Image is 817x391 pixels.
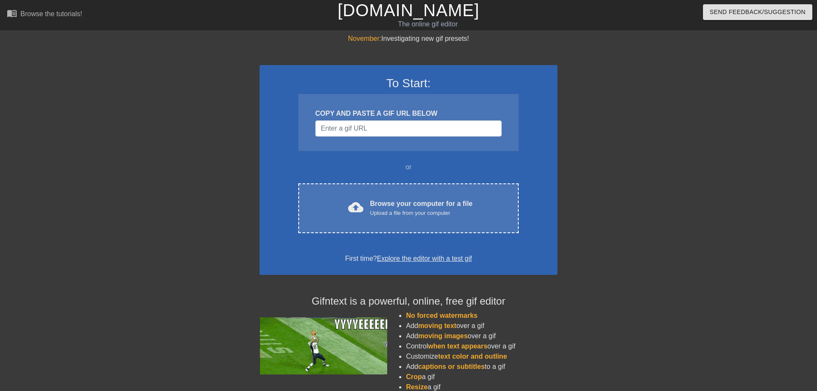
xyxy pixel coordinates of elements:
span: moving images [418,332,468,340]
a: [DOMAIN_NAME] [337,1,479,20]
span: captions or subtitles [418,363,485,370]
img: football_small.gif [260,317,387,374]
div: Upload a file from your computer [370,209,473,217]
li: a gif [406,372,557,382]
a: Browse the tutorials! [7,8,82,21]
li: Add over a gif [406,321,557,331]
button: Send Feedback/Suggestion [703,4,812,20]
div: or [282,162,535,172]
li: Control over a gif [406,341,557,351]
input: Username [315,120,502,137]
div: Browse the tutorials! [20,10,82,17]
span: moving text [418,322,457,329]
li: Add over a gif [406,331,557,341]
span: No forced watermarks [406,312,477,319]
div: COPY AND PASTE A GIF URL BELOW [315,108,502,119]
li: Customize [406,351,557,362]
li: Add to a gif [406,362,557,372]
a: Explore the editor with a test gif [377,255,472,262]
h3: To Start: [271,76,546,91]
span: November: [348,35,381,42]
span: cloud_upload [348,200,363,215]
span: Send Feedback/Suggestion [710,7,806,17]
div: First time? [271,254,546,264]
div: Investigating new gif presets! [260,34,557,44]
span: text color and outline [438,353,507,360]
span: Crop [406,373,422,380]
div: Browse your computer for a file [370,199,473,217]
div: The online gif editor [277,19,579,29]
span: Resize [406,383,428,391]
h4: Gifntext is a powerful, online, free gif editor [260,295,557,308]
span: when text appears [428,342,488,350]
span: menu_book [7,8,17,18]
